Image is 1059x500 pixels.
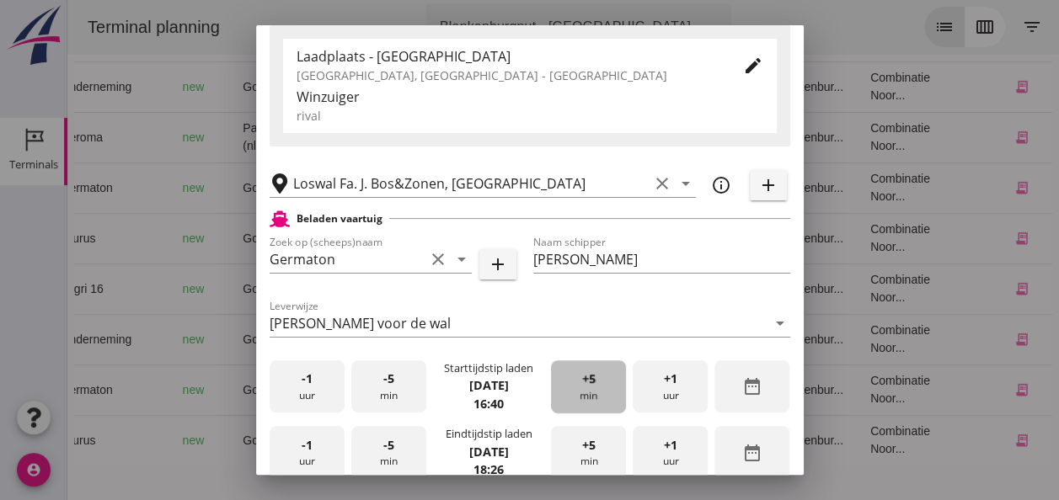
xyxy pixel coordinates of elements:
td: Ontzilt oph.zan... [480,61,565,112]
td: 1231 [305,61,398,112]
td: Ontzilt oph.zan... [480,263,565,314]
i: receipt_long [947,332,962,347]
i: date_range [742,376,762,396]
i: clear [652,173,672,194]
td: 18 [566,61,694,112]
div: Gouda [175,230,260,247]
div: Terminal planning [7,15,166,39]
td: Blankenbur... [693,162,789,213]
span: +5 [582,436,596,455]
td: Combinatie Noor... [789,263,894,314]
i: receipt_long [947,382,962,397]
div: min [551,360,626,413]
i: directions_boat [217,333,229,345]
td: Combinatie Noor... [789,415,894,465]
td: Ontzilt oph.zan... [480,162,565,213]
td: Blankenbur... [693,61,789,112]
td: 18 [566,162,694,213]
td: Blankenbur... [693,263,789,314]
td: Blankenbur... [693,415,789,465]
td: new [102,415,163,465]
div: Laadplaats - [GEOGRAPHIC_DATA] [297,46,716,66]
span: -5 [383,370,394,388]
td: Ontzilt oph.zan... [480,213,565,263]
div: uur [270,426,345,479]
div: [PERSON_NAME] voor de wal [270,316,451,331]
i: clear [428,249,448,269]
input: Zoek op (scheeps)naam [270,246,425,273]
i: arrow_drop_down [676,173,696,194]
td: 18 [566,314,694,364]
div: Eindtijdstip laden [445,426,532,442]
td: Combinatie Noor... [789,213,894,263]
i: calendar_view_week [907,17,928,37]
td: 18 [566,213,694,263]
div: min [351,426,426,479]
span: -1 [302,370,313,388]
i: arrow_drop_down [452,249,472,269]
strong: [DATE] [468,444,508,460]
i: filter_list [955,17,975,37]
i: list [867,17,887,37]
td: Combinatie Noor... [789,61,894,112]
div: Gouda [175,331,260,348]
i: directions_boat [217,434,229,446]
td: 18 [566,364,694,415]
i: arrow_drop_down [770,313,790,333]
div: uur [633,360,708,413]
td: Filling sand [480,112,565,162]
td: 1231 [305,314,398,364]
div: Gouda [175,381,260,399]
td: new [102,61,163,112]
td: 672 [305,364,398,415]
i: edit [743,56,763,76]
td: 18 [566,263,694,314]
small: m3 [338,386,351,396]
i: add [488,254,508,274]
small: m3 [338,184,351,194]
i: receipt_long [947,130,962,145]
div: Gouda [175,78,260,96]
small: m3 [338,234,351,244]
i: receipt_long [947,180,962,195]
div: Blankenburgput - [GEOGRAPHIC_DATA] [372,17,623,37]
span: +1 [664,436,677,455]
small: m3 [345,82,358,93]
span: -5 [383,436,394,455]
div: [GEOGRAPHIC_DATA], [GEOGRAPHIC_DATA] - [GEOGRAPHIC_DATA] [297,66,716,84]
td: new [102,112,163,162]
i: directions_boat [217,182,229,194]
i: date_range [742,443,762,463]
td: Blankenbur... [693,112,789,162]
td: Ontzilt oph.zan... [480,415,565,465]
strong: 18:26 [473,461,504,477]
h2: Beladen vaartuig [297,211,382,226]
td: 994 [305,112,398,162]
div: min [551,426,626,479]
span: +5 [582,370,596,388]
div: Gouda [175,432,260,449]
td: 18 [566,415,694,465]
span: +1 [664,370,677,388]
td: Combinatie Noor... [789,364,894,415]
i: receipt_long [947,231,962,246]
input: Losplaats [293,170,649,197]
div: Papendrecht (nl) [175,120,260,155]
small: m3 [338,436,351,446]
div: uur [633,426,708,479]
td: 1231 [305,263,398,314]
td: Combinatie Noor... [789,112,894,162]
strong: 16:40 [473,396,504,412]
div: uur [270,360,345,413]
i: directions_boat [217,384,229,396]
strong: [DATE] [468,377,508,393]
td: 672 [305,162,398,213]
i: receipt_long [947,281,962,296]
small: m3 [345,285,358,295]
td: 18 [566,112,694,162]
small: m3 [338,133,351,143]
div: Gouda [175,280,260,298]
i: directions_boat [217,232,229,244]
td: new [102,314,163,364]
i: info_outline [711,175,731,195]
